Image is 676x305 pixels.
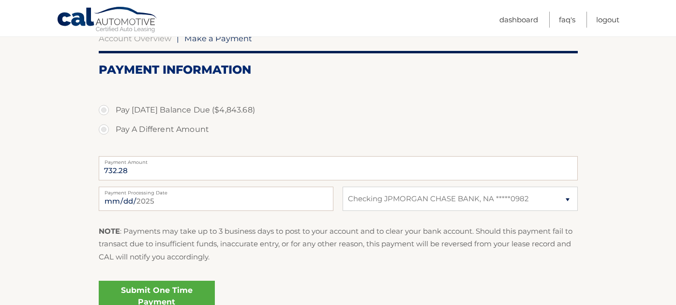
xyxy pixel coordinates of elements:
input: Payment Date [99,187,333,211]
input: Payment Amount [99,156,578,180]
a: Account Overview [99,33,171,43]
a: Cal Automotive [57,6,158,34]
h2: Payment Information [99,63,578,77]
label: Pay [DATE] Balance Due ($4,843.68) [99,100,578,120]
label: Payment Processing Date [99,187,333,194]
strong: NOTE [99,226,120,236]
a: FAQ's [559,12,575,28]
label: Payment Amount [99,156,578,164]
label: Pay A Different Amount [99,120,578,139]
a: Dashboard [499,12,538,28]
span: | [177,33,179,43]
span: Make a Payment [184,33,252,43]
a: Logout [596,12,619,28]
p: : Payments may take up to 3 business days to post to your account and to clear your bank account.... [99,225,578,263]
